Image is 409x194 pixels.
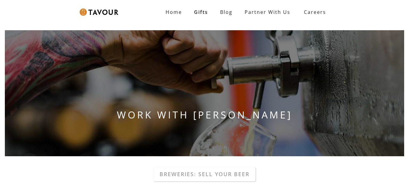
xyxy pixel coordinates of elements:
a: Blog [214,6,239,18]
a: Partner With Us [239,6,296,18]
strong: Home [166,9,182,15]
a: Careers [296,4,331,21]
strong: Careers [304,6,326,18]
h1: WORK WITH [PERSON_NAME] [5,108,404,122]
a: Home [160,6,188,18]
a: Breweries: Sell your beer [153,167,256,181]
a: Gifts [188,6,214,18]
